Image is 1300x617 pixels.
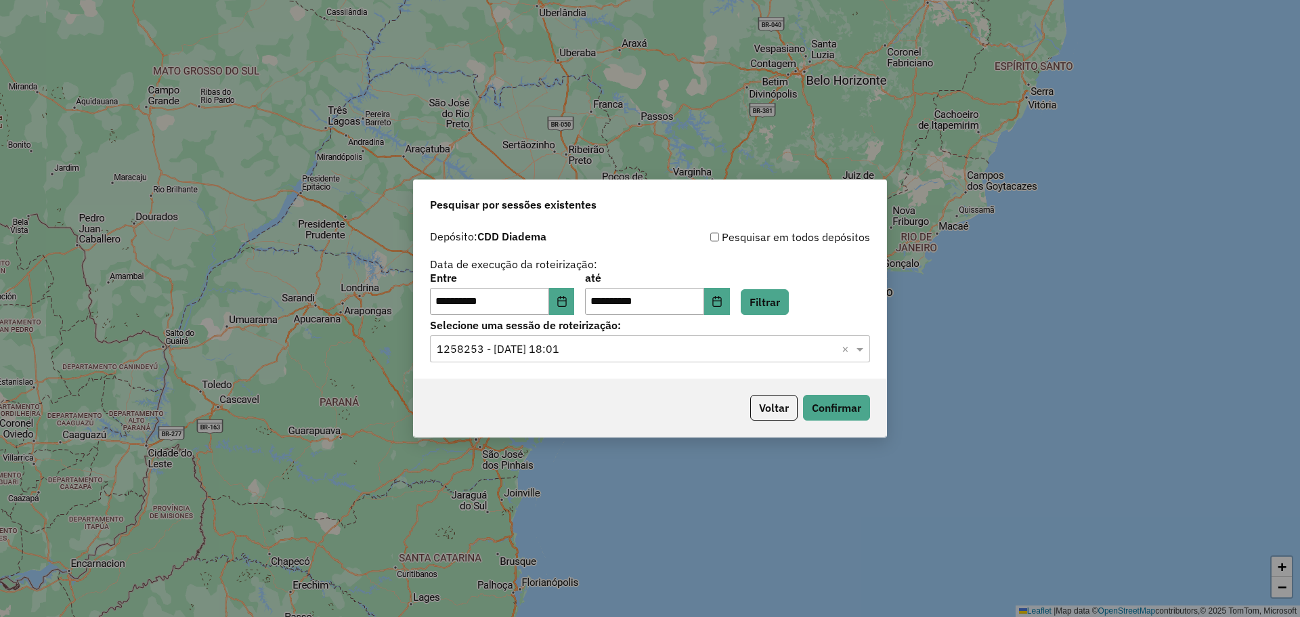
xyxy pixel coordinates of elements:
div: Pesquisar em todos depósitos [650,229,870,245]
span: Pesquisar por sessões existentes [430,196,597,213]
button: Confirmar [803,395,870,421]
label: Selecione uma sessão de roteirização: [430,317,870,333]
button: Choose Date [704,288,730,315]
label: Entre [430,270,574,286]
strong: CDD Diadema [477,230,546,243]
button: Filtrar [741,289,789,315]
label: Data de execução da roteirização: [430,256,597,272]
button: Voltar [750,395,798,421]
span: Clear all [842,341,853,357]
button: Choose Date [549,288,575,315]
label: Depósito: [430,228,546,244]
label: até [585,270,729,286]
